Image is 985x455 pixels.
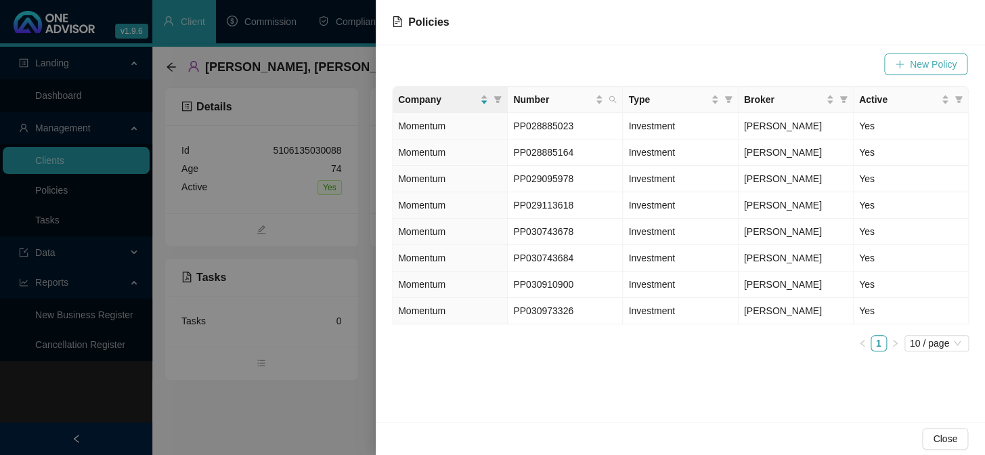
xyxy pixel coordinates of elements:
[623,87,738,113] th: Type
[628,226,674,237] span: Investment
[628,305,674,316] span: Investment
[910,57,957,72] span: New Policy
[854,87,969,113] th: Active
[508,87,623,113] th: Number
[513,279,573,290] span: PP030910900
[628,279,674,290] span: Investment
[628,121,674,131] span: Investment
[744,121,822,131] span: [PERSON_NAME]
[398,279,445,290] span: Momentum
[513,253,573,263] span: PP030743684
[398,200,445,211] span: Momentum
[739,87,854,113] th: Broker
[398,92,477,107] span: Company
[854,272,969,298] td: Yes
[891,339,899,347] span: right
[887,335,903,351] button: right
[408,16,449,28] span: Policies
[744,200,822,211] span: [PERSON_NAME]
[854,335,871,351] button: left
[491,89,504,110] span: filter
[744,305,822,316] span: [PERSON_NAME]
[884,53,967,75] button: New Policy
[839,95,848,104] span: filter
[871,336,886,351] a: 1
[871,335,887,351] li: 1
[858,339,867,347] span: left
[744,226,822,237] span: [PERSON_NAME]
[854,139,969,166] td: Yes
[628,253,674,263] span: Investment
[744,173,822,184] span: [PERSON_NAME]
[854,113,969,139] td: Yes
[744,147,822,158] span: [PERSON_NAME]
[854,298,969,324] td: Yes
[398,121,445,131] span: Momentum
[398,226,445,237] span: Momentum
[494,95,502,104] span: filter
[513,92,592,107] span: Number
[398,253,445,263] span: Momentum
[744,253,822,263] span: [PERSON_NAME]
[895,60,904,69] span: plus
[398,305,445,316] span: Momentum
[722,89,735,110] span: filter
[398,147,445,158] span: Momentum
[398,173,445,184] span: Momentum
[744,279,822,290] span: [PERSON_NAME]
[606,89,619,110] span: search
[628,173,674,184] span: Investment
[859,92,938,107] span: Active
[392,16,403,27] span: file-text
[933,431,957,446] span: Close
[513,121,573,131] span: PP028885023
[854,192,969,219] td: Yes
[513,147,573,158] span: PP028885164
[628,200,674,211] span: Investment
[513,173,573,184] span: PP029095978
[628,92,707,107] span: Type
[922,428,968,450] button: Close
[910,336,963,351] span: 10 / page
[609,95,617,104] span: search
[904,335,969,351] div: Page Size
[724,95,732,104] span: filter
[952,89,965,110] span: filter
[628,147,674,158] span: Investment
[513,305,573,316] span: PP030973326
[837,89,850,110] span: filter
[955,95,963,104] span: filter
[854,245,969,272] td: Yes
[854,219,969,245] td: Yes
[887,335,903,351] li: Next Page
[744,92,823,107] span: Broker
[854,335,871,351] li: Previous Page
[854,166,969,192] td: Yes
[513,200,573,211] span: PP029113618
[513,226,573,237] span: PP030743678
